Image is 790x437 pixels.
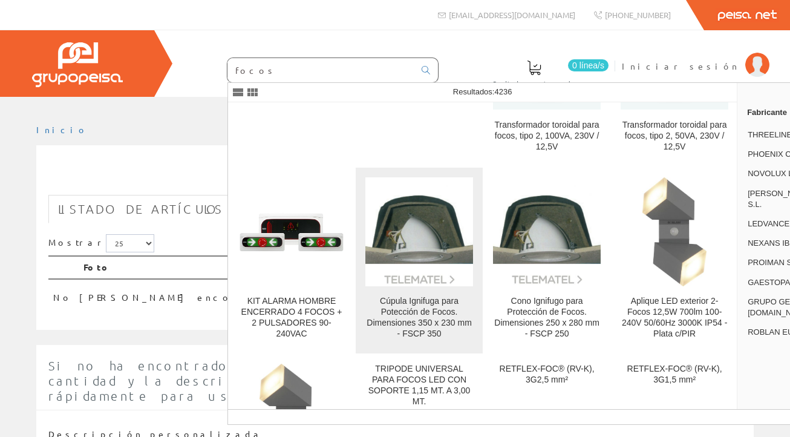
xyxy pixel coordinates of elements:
a: Aplique LED exterior 2-Focos 12,5W 700lm 100-240V 50/60Hz 3000K IP54 - Plata c/PIR Aplique LED ex... [611,168,738,353]
select: Mostrar [106,234,154,252]
a: Cono Ignifugo para Protección de Focos. Dimensiones 250 x 280 mm - FSCP 250 Cono Ignifugo para Pr... [483,168,610,353]
a: Iniciar sesión [622,50,769,62]
span: Resultados: [453,87,512,96]
div: TRIPODE UNIVERSAL PARA FOCOS LED CON SOPORTE 1,15 MT. A 3,00 MT. [365,364,473,407]
td: No [PERSON_NAME] encontrado artículos, pruebe con otra búsqueda [48,279,678,309]
a: KIT ALARMA HOMBRE ENCERRADO 4 FOCOS + 2 PULSADORES 90-240VAC KIT ALARMA HOMBRE ENCERRADO 4 FOCOS ... [228,168,355,353]
label: Mostrar [48,234,154,252]
span: [PHONE_NUMBER] [605,10,671,20]
div: Transformador toroidal para focos, tipo 2, 100VA, 230V / 12,5V [493,120,601,153]
div: RETFLEX-FOC® (RV-K), 3G1,5 mm² [621,364,728,386]
div: KIT ALARMA HOMBRE ENCERRADO 4 FOCOS + 2 PULSADORES 90-240VAC [238,296,345,340]
div: Cono Ignifugo para Protección de Focos. Dimensiones 250 x 280 mm - FSCP 250 [493,296,601,340]
span: Pedido actual [493,77,575,90]
div: Cúpula Ignifuga para Potección de Focos. Dimensiones 350 x 230 mm - FSCP 350 [365,296,473,340]
span: 0 línea/s [568,59,609,71]
h1: tapas focos [48,165,742,189]
input: Buscar ... [227,58,414,82]
div: RETFLEX-FOC® (RV-K), 3G2,5 mm² [493,364,601,386]
th: Foto [79,256,678,279]
img: Grupo Peisa [32,42,123,87]
img: Cúpula Ignifuga para Potección de Focos. Dimensiones 350 x 230 mm - FSCP 350 [365,178,473,286]
div: Transformador toroidal para focos, tipo 2, 50VA, 230V / 12,5V [621,120,728,153]
span: [EMAIL_ADDRESS][DOMAIN_NAME] [449,10,575,20]
span: Si no ha encontrado algún artículo en nuestro catálogo introduzca aquí la cantidad y la descripci... [48,358,742,403]
a: Cúpula Ignifuga para Potección de Focos. Dimensiones 350 x 230 mm - FSCP 350 Cúpula Ignifuga para... [356,168,483,353]
img: Cono Ignifugo para Protección de Focos. Dimensiones 250 x 280 mm - FSCP 250 [493,178,601,286]
img: Aplique LED exterior 2-Focos 12,5W 700lm 100-240V 50/60Hz 3000K IP54 - Plata c/PIR [642,177,706,286]
a: Inicio [36,124,88,135]
span: Iniciar sesión [622,60,739,72]
span: 4236 [494,87,512,96]
img: KIT ALARMA HOMBRE ENCERRADO 4 FOCOS + 2 PULSADORES 90-240VAC [238,203,345,260]
a: Listado de artículos [48,195,233,223]
div: Aplique LED exterior 2-Focos 12,5W 700lm 100-240V 50/60Hz 3000K IP54 - Plata c/PIR [621,296,728,340]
